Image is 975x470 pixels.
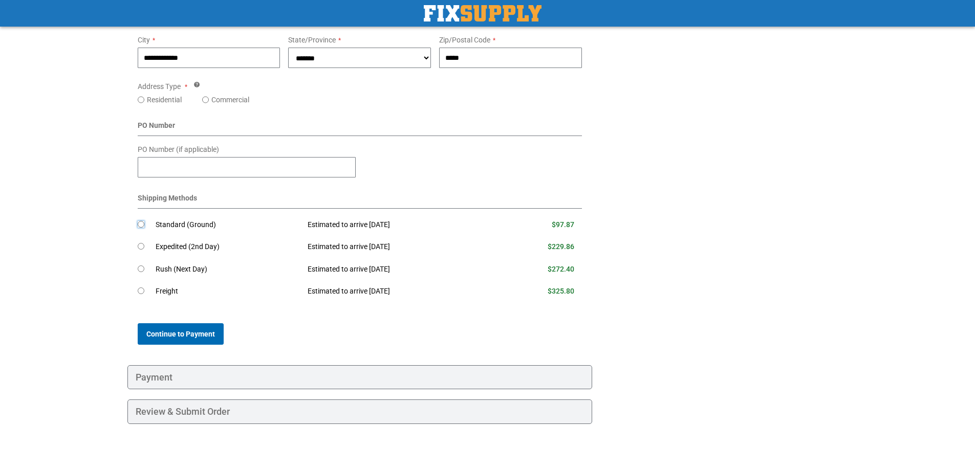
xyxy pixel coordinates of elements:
img: Fix Industrial Supply [424,5,541,21]
span: Address Type [138,82,181,91]
td: Estimated to arrive [DATE] [300,280,497,303]
div: PO Number [138,120,582,136]
span: $325.80 [548,287,574,295]
label: Residential [147,95,182,105]
button: Continue to Payment [138,323,224,345]
div: Shipping Methods [138,193,582,209]
span: State/Province [288,36,336,44]
span: Continue to Payment [146,330,215,338]
td: Estimated to arrive [DATE] [300,258,497,281]
span: $229.86 [548,242,574,251]
span: $97.87 [552,220,574,229]
td: Estimated to arrive [DATE] [300,236,497,258]
label: Commercial [211,95,249,105]
span: $272.40 [548,265,574,273]
a: store logo [424,5,541,21]
span: Zip/Postal Code [439,36,490,44]
span: PO Number (if applicable) [138,145,219,153]
td: Standard (Ground) [156,214,300,236]
div: Payment [127,365,593,390]
td: Freight [156,280,300,303]
td: Expedited (2nd Day) [156,236,300,258]
div: Review & Submit Order [127,399,593,424]
td: Rush (Next Day) [156,258,300,281]
span: City [138,36,150,44]
td: Estimated to arrive [DATE] [300,214,497,236]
